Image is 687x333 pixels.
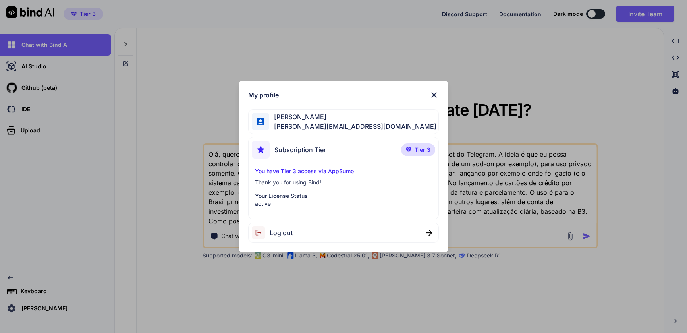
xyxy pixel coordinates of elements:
[255,167,432,175] p: You have Tier 3 access via AppSumo
[406,147,411,152] img: premium
[255,200,432,208] p: active
[255,192,432,200] p: Your License Status
[269,112,436,122] span: [PERSON_NAME]
[426,230,432,236] img: close
[255,178,432,186] p: Thank you for using Bind!
[252,141,270,159] img: subscription
[269,122,436,131] span: [PERSON_NAME][EMAIL_ADDRESS][DOMAIN_NAME]
[270,228,293,238] span: Log out
[248,90,279,100] h1: My profile
[257,118,264,126] img: profile
[429,90,439,100] img: close
[415,146,430,154] span: Tier 3
[274,145,326,155] span: Subscription Tier
[252,226,270,239] img: logout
